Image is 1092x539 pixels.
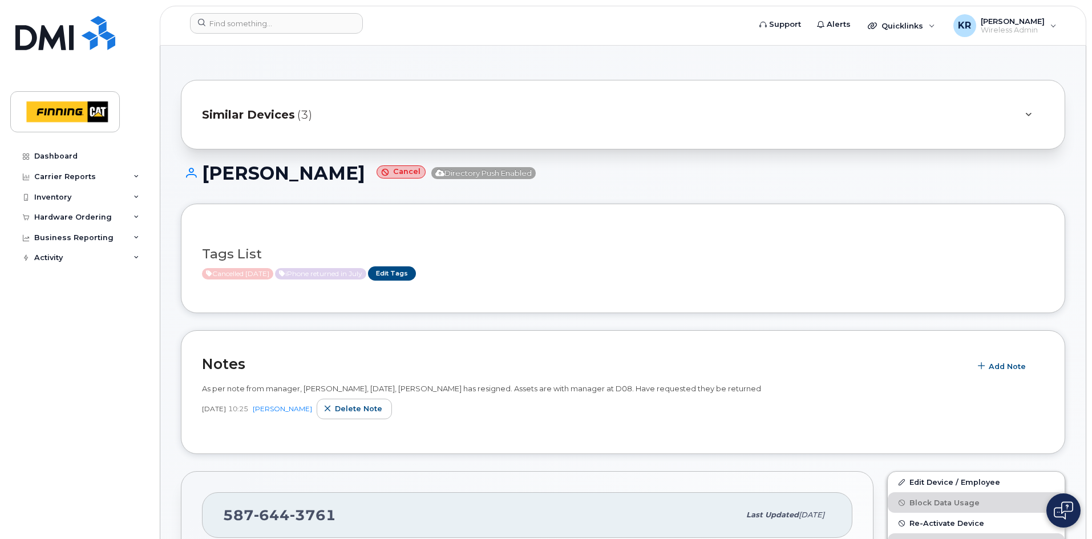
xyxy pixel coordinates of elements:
button: Delete note [317,399,392,419]
span: Similar Devices [202,107,295,123]
button: Re-Activate Device [888,513,1065,533]
span: Directory Push Enabled [431,167,536,179]
h3: Tags List [202,247,1044,261]
span: Last updated [746,510,799,519]
span: 3761 [290,506,336,524]
span: [DATE] [799,510,824,519]
a: [PERSON_NAME] [253,404,312,413]
span: Active [202,268,273,279]
button: Add Note [970,356,1036,376]
a: Edit Device / Employee [888,472,1065,492]
span: As per note from manager, [PERSON_NAME], [DATE], [PERSON_NAME] has resigned. Assets are with mana... [202,384,761,393]
h2: Notes [202,355,965,372]
span: 10:25 [228,404,248,414]
a: Edit Tags [368,266,416,281]
h1: [PERSON_NAME] [181,163,1065,183]
span: 587 [223,506,336,524]
span: Delete note [335,403,382,414]
span: Re-Activate Device [909,519,984,528]
button: Block Data Usage [888,492,1065,513]
img: Open chat [1054,501,1073,520]
span: 644 [254,506,290,524]
span: Active [275,268,366,279]
span: Add Note [989,361,1026,372]
span: [DATE] [202,404,226,414]
span: (3) [297,107,312,123]
small: Cancel [377,165,426,179]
